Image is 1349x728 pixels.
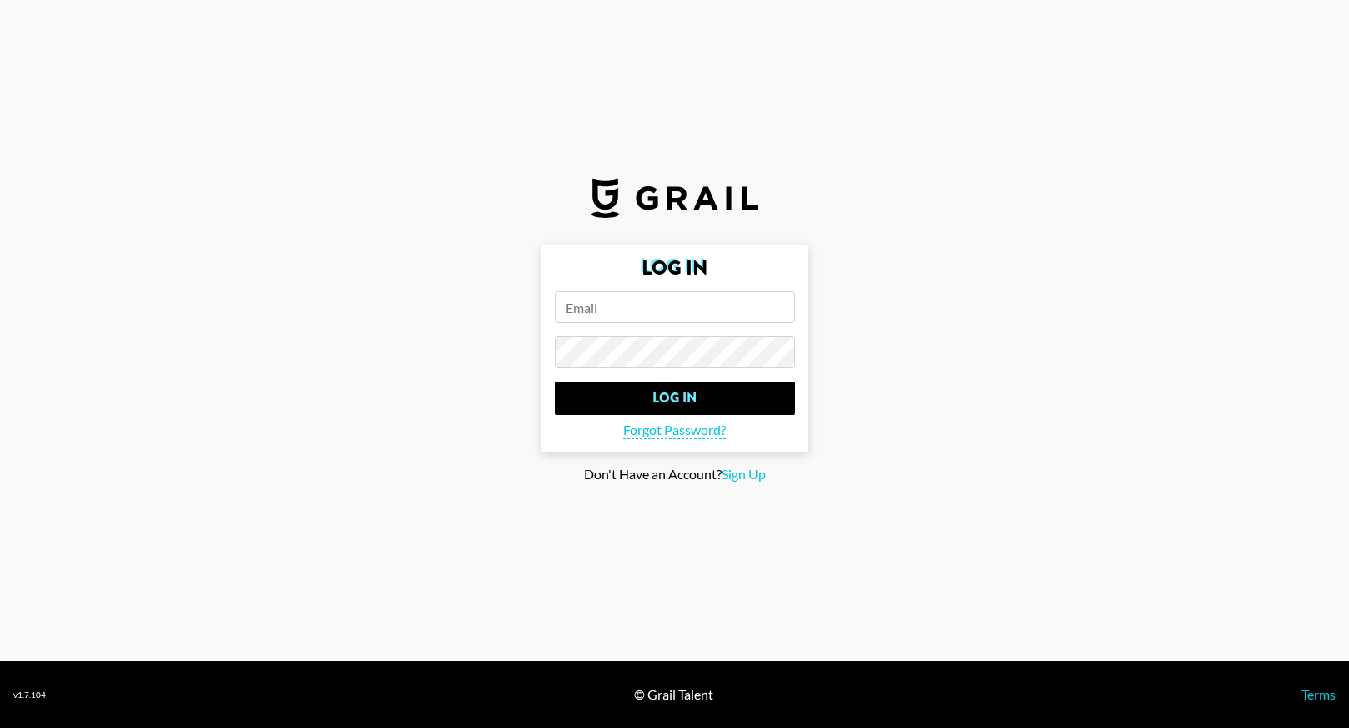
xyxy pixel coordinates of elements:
a: Terms [1301,686,1336,702]
input: Log In [555,382,795,415]
input: Email [555,291,795,323]
div: v 1.7.104 [13,690,46,700]
div: © Grail Talent [634,686,713,703]
h2: Log In [555,258,795,278]
img: Grail Talent Logo [591,178,758,218]
span: Forgot Password? [623,422,726,439]
div: Don't Have an Account? [13,466,1336,483]
span: Sign Up [722,466,766,483]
